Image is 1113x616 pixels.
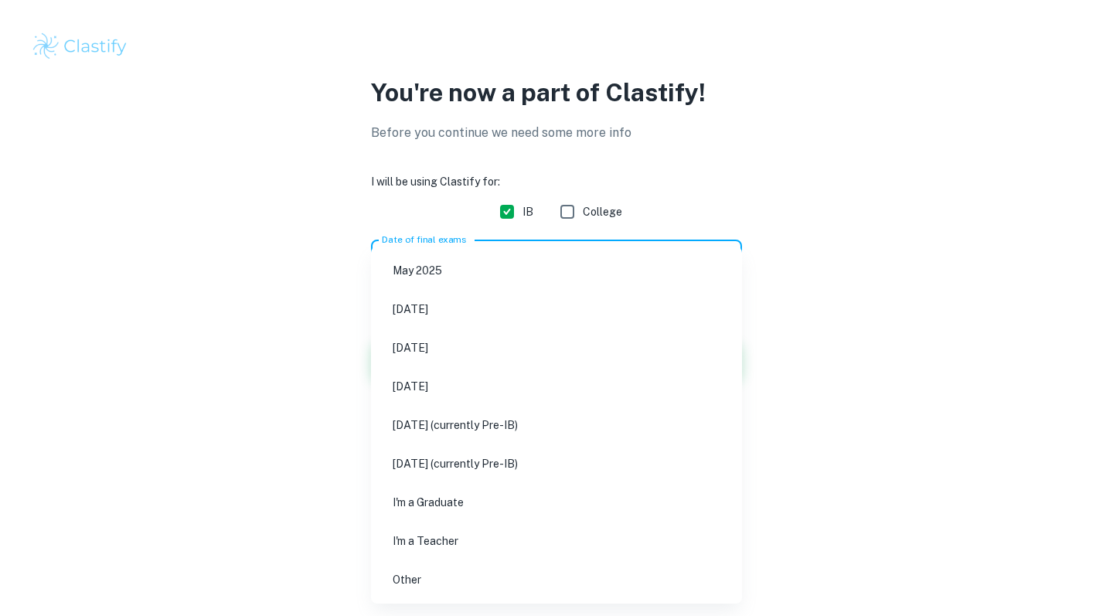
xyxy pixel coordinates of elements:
[377,369,736,404] li: [DATE]
[377,407,736,443] li: [DATE] (currently Pre-IB)
[377,485,736,520] li: I'm a Graduate
[377,562,736,597] li: Other
[377,330,736,366] li: [DATE]
[377,291,736,327] li: [DATE]
[377,253,736,288] li: May 2025
[377,446,736,482] li: [DATE] (currently Pre-IB)
[377,523,736,559] li: I'm a Teacher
